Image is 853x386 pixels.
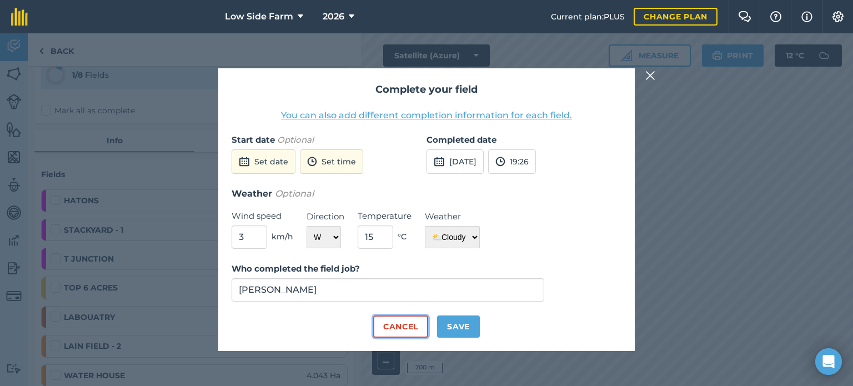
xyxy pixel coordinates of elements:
[738,11,751,22] img: Two speech bubbles overlapping with the left bubble in the forefront
[281,109,572,122] button: You can also add different completion information for each field.
[373,315,428,338] button: Cancel
[11,8,28,26] img: fieldmargin Logo
[398,230,407,243] span: ° C
[769,11,782,22] img: A question mark icon
[300,149,363,174] button: Set time
[634,8,717,26] a: Change plan
[275,188,314,199] em: Optional
[437,315,480,338] button: Save
[426,149,484,174] button: [DATE]
[232,134,275,145] strong: Start date
[277,134,314,145] em: Optional
[801,10,812,23] img: svg+xml;base64,PHN2ZyB4bWxucz0iaHR0cDovL3d3dy53My5vcmcvMjAwMC9zdmciIHdpZHRoPSIxNyIgaGVpZ2h0PSIxNy...
[645,69,655,82] img: svg+xml;base64,PHN2ZyB4bWxucz0iaHR0cDovL3d3dy53My5vcmcvMjAwMC9zdmciIHdpZHRoPSIyMiIgaGVpZ2h0PSIzMC...
[815,348,842,375] div: Open Intercom Messenger
[232,82,621,98] h2: Complete your field
[307,155,317,168] img: svg+xml;base64,PD94bWwgdmVyc2lvbj0iMS4wIiBlbmNvZGluZz0idXRmLTgiPz4KPCEtLSBHZW5lcmF0b3I6IEFkb2JlIE...
[232,209,293,223] label: Wind speed
[551,11,625,23] span: Current plan : PLUS
[831,11,845,22] img: A cog icon
[272,230,293,243] span: km/h
[307,210,344,223] label: Direction
[425,210,480,223] label: Weather
[239,155,250,168] img: svg+xml;base64,PD94bWwgdmVyc2lvbj0iMS4wIiBlbmNvZGluZz0idXRmLTgiPz4KPCEtLSBHZW5lcmF0b3I6IEFkb2JlIE...
[495,155,505,168] img: svg+xml;base64,PD94bWwgdmVyc2lvbj0iMS4wIiBlbmNvZGluZz0idXRmLTgiPz4KPCEtLSBHZW5lcmF0b3I6IEFkb2JlIE...
[232,187,621,201] h3: Weather
[225,10,293,23] span: Low Side Farm
[323,10,344,23] span: 2026
[488,149,536,174] button: 19:26
[434,155,445,168] img: svg+xml;base64,PD94bWwgdmVyc2lvbj0iMS4wIiBlbmNvZGluZz0idXRmLTgiPz4KPCEtLSBHZW5lcmF0b3I6IEFkb2JlIE...
[232,263,360,274] strong: Who completed the field job?
[426,134,496,145] strong: Completed date
[358,209,412,223] label: Temperature
[232,149,295,174] button: Set date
